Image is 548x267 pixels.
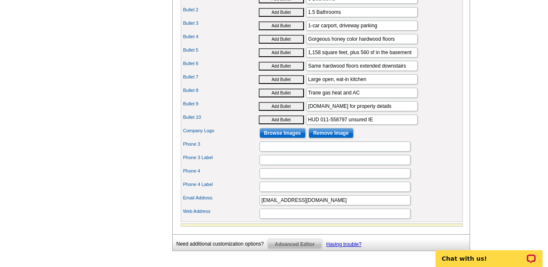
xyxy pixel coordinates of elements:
[183,114,259,121] label: Bullet 10
[326,241,361,247] a: Having trouble?
[183,141,259,148] label: Phone 3
[267,239,322,250] a: Advanced Editor
[259,21,304,30] button: Add Bullet
[259,115,304,124] button: Add Bullet
[183,47,259,54] label: Bullet 5
[183,181,259,188] label: Phone 4 Label
[183,87,259,94] label: Bullet 8
[259,48,304,57] button: Add Bullet
[259,75,304,84] button: Add Bullet
[260,128,306,138] input: Browse Images
[183,154,259,161] label: Phone 3 Label
[259,62,304,71] button: Add Bullet
[259,35,304,44] button: Add Bullet
[183,6,259,13] label: Bullet 2
[183,127,259,134] label: Company Logo
[183,208,259,215] label: Web Address
[183,194,259,202] label: Email Address
[430,241,548,267] iframe: LiveChat chat widget
[183,33,259,40] label: Bullet 4
[183,168,259,175] label: Phone 4
[309,128,353,138] input: Remove Image
[259,8,304,17] button: Add Bullet
[259,89,304,97] button: Add Bullet
[183,60,259,67] label: Bullet 6
[259,102,304,111] button: Add Bullet
[177,239,268,249] div: Need additional customization options?
[183,73,259,81] label: Bullet 7
[183,100,259,107] label: Bullet 9
[183,20,259,27] label: Bullet 3
[268,239,322,249] span: Advanced Editor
